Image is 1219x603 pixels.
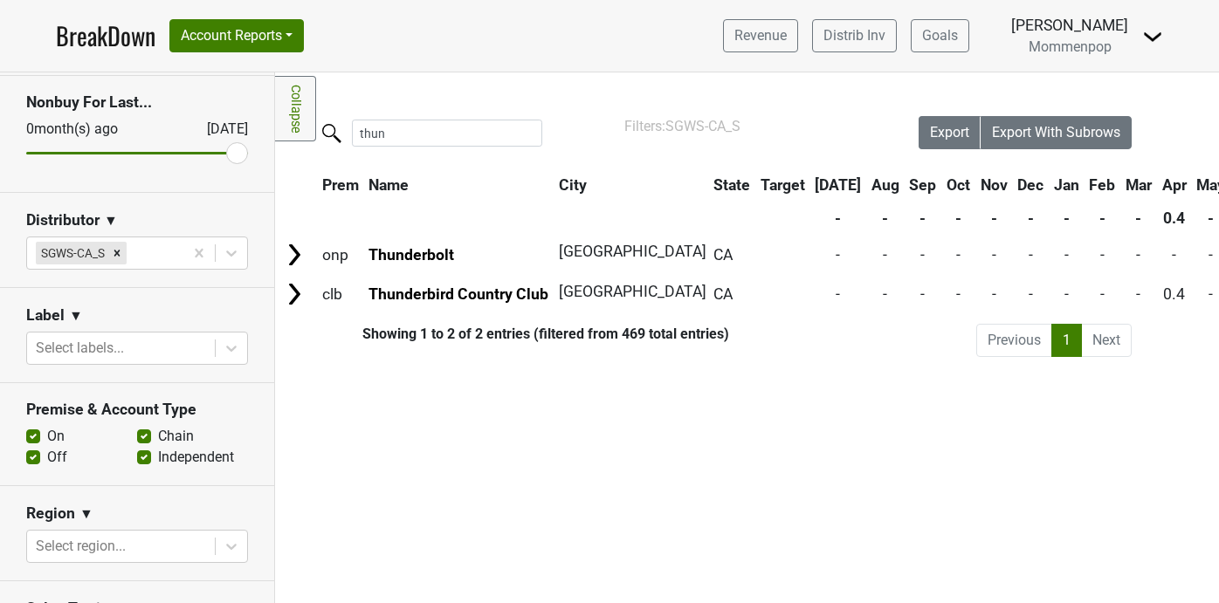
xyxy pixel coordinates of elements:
[104,210,118,231] span: ▼
[1050,202,1084,234] th: -
[1064,285,1069,303] span: -
[1209,246,1213,264] span: -
[1050,169,1084,201] th: Jan: activate to sort column ascending
[956,285,961,303] span: -
[79,504,93,524] span: ▼
[322,176,359,194] span: Prem
[26,119,165,140] div: 0 month(s) ago
[1209,285,1213,303] span: -
[976,169,1012,201] th: Nov: activate to sort column ascending
[281,242,307,268] img: Arrow right
[1136,246,1140,264] span: -
[318,276,363,313] td: clb
[368,176,409,194] span: Name
[275,76,316,141] a: Collapse
[812,19,897,52] a: Distrib Inv
[277,169,316,201] th: &nbsp;: activate to sort column ascending
[158,447,234,468] label: Independent
[911,19,969,52] a: Goals
[281,281,307,307] img: Arrow right
[1064,246,1069,264] span: -
[1100,285,1105,303] span: -
[867,169,904,201] th: Aug: activate to sort column ascending
[318,236,363,273] td: onp
[920,285,925,303] span: -
[810,202,865,234] th: -
[1029,246,1033,264] span: -
[976,202,1012,234] th: -
[883,246,887,264] span: -
[1121,169,1156,201] th: Mar: activate to sort column ascending
[1085,169,1120,201] th: Feb: activate to sort column ascending
[956,246,961,264] span: -
[665,118,740,134] span: SGWS-CA_S
[1158,202,1191,234] th: 0.4
[158,426,194,447] label: Chain
[942,202,975,234] th: -
[365,169,554,201] th: Name: activate to sort column ascending
[942,169,975,201] th: Oct: activate to sort column ascending
[368,285,548,303] a: Thunderbird Country Club
[906,169,941,201] th: Sep: activate to sort column ascending
[559,283,706,300] span: [GEOGRAPHIC_DATA]
[1085,202,1120,234] th: -
[981,116,1132,149] button: Export With Subrows
[275,325,729,342] div: Showing 1 to 2 of 2 entries (filtered from 469 total entries)
[713,285,733,303] span: CA
[56,17,155,54] a: BreakDown
[992,246,996,264] span: -
[1011,14,1128,37] div: [PERSON_NAME]
[107,242,127,264] div: Remove SGWS-CA_S
[1013,169,1048,201] th: Dec: activate to sort column ascending
[624,116,870,137] div: Filters:
[867,202,904,234] th: -
[919,116,981,149] button: Export
[554,169,699,201] th: City: activate to sort column ascending
[810,169,865,201] th: Jul: activate to sort column ascending
[1136,285,1140,303] span: -
[368,246,454,264] a: Thunderbolt
[1121,202,1156,234] th: -
[992,285,996,303] span: -
[713,246,733,264] span: CA
[836,246,840,264] span: -
[26,504,75,523] h3: Region
[1029,38,1112,55] span: Mommenpop
[191,119,248,140] div: [DATE]
[1051,324,1082,357] a: 1
[26,211,100,230] h3: Distributor
[723,19,798,52] a: Revenue
[1163,285,1185,303] span: 0.4
[906,202,941,234] th: -
[709,169,754,201] th: State: activate to sort column ascending
[26,93,248,112] h3: Nonbuy For Last...
[69,305,83,326] span: ▼
[47,426,65,447] label: On
[26,401,248,419] h3: Premise & Account Type
[930,124,969,140] span: Export
[559,243,706,260] span: [GEOGRAPHIC_DATA]
[1172,246,1176,264] span: -
[169,19,304,52] button: Account Reports
[992,124,1120,140] span: Export With Subrows
[47,447,67,468] label: Off
[761,176,805,194] span: Target
[1142,26,1163,47] img: Dropdown Menu
[920,246,925,264] span: -
[1100,246,1105,264] span: -
[26,306,65,325] h3: Label
[1158,169,1191,201] th: Apr: activate to sort column ascending
[1013,202,1048,234] th: -
[318,169,363,201] th: Prem: activate to sort column ascending
[836,285,840,303] span: -
[1029,285,1033,303] span: -
[883,285,887,303] span: -
[36,242,107,264] div: SGWS-CA_S
[756,169,809,201] th: Target: activate to sort column ascending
